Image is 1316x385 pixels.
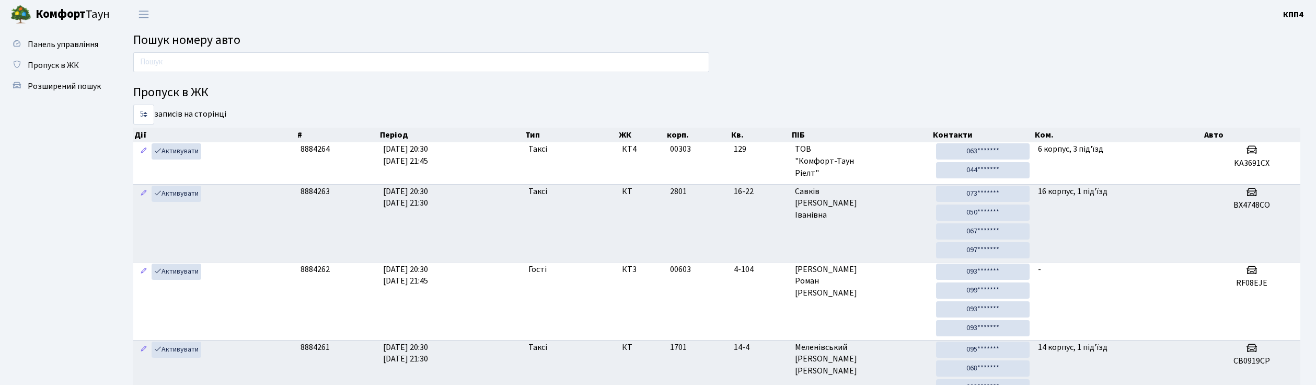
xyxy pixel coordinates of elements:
a: Пропуск в ЖК [5,55,110,76]
a: Активувати [152,186,201,202]
span: ТОВ "Комфорт-Таун Ріелт" [795,143,928,179]
span: 14 корпус, 1 під'їзд [1038,342,1107,353]
span: 129 [734,143,786,155]
span: 8884262 [301,264,330,275]
span: [DATE] 20:30 [DATE] 21:30 [383,342,428,365]
span: 1701 [670,342,687,353]
th: Період [379,128,525,142]
span: 16-22 [734,186,786,198]
span: КТ [622,186,662,198]
b: Комфорт [36,6,86,22]
span: 8884261 [301,342,330,353]
a: Редагувати [137,143,150,160]
span: Гості [528,264,547,276]
span: Савків [PERSON_NAME] Іванівна [795,186,928,222]
select: записів на сторінці [133,105,154,124]
a: Активувати [152,342,201,358]
th: # [296,128,379,142]
span: 00303 [670,143,691,155]
th: корп. [666,128,730,142]
span: Панель управління [28,39,98,50]
span: 00603 [670,264,691,275]
span: [DATE] 20:30 [DATE] 21:45 [383,143,428,167]
h5: RF08EJE [1207,278,1297,288]
span: КТ [622,342,662,354]
img: logo.png [10,4,31,25]
span: 8884264 [301,143,330,155]
span: - [1038,264,1041,275]
th: Тип [524,128,618,142]
span: [DATE] 20:30 [DATE] 21:45 [383,264,428,287]
a: Активувати [152,264,201,280]
span: Меленівський [PERSON_NAME] [PERSON_NAME] [795,342,928,378]
span: 4-104 [734,264,786,276]
h5: СВ0919СР [1207,356,1297,366]
span: КТ3 [622,264,662,276]
a: Панель управління [5,34,110,55]
a: Активувати [152,143,201,160]
span: 16 корпус, 1 під'їзд [1038,186,1107,197]
span: 6 корпус, 3 під'їзд [1038,143,1103,155]
h4: Пропуск в ЖК [133,85,1300,100]
a: КПП4 [1283,8,1303,21]
b: КПП4 [1283,9,1303,20]
a: Редагувати [137,186,150,202]
button: Переключити навігацію [131,6,157,23]
span: 8884263 [301,186,330,197]
th: Контакти [932,128,1034,142]
span: КТ4 [622,143,662,155]
th: Дії [133,128,296,142]
span: Таксі [528,143,547,155]
span: [PERSON_NAME] Роман [PERSON_NAME] [795,264,928,300]
input: Пошук [133,52,709,72]
span: Таксі [528,342,547,354]
h5: ВХ4748СО [1207,200,1297,210]
span: Розширений пошук [28,81,101,92]
a: Редагувати [137,342,150,358]
a: Розширений пошук [5,76,110,97]
span: Таксі [528,186,547,198]
span: 14-4 [734,342,786,354]
span: Пошук номеру авто [133,31,240,49]
h5: KA3691CX [1207,158,1297,168]
th: ПІБ [791,128,932,142]
span: 2801 [670,186,687,197]
th: Кв. [730,128,791,142]
span: Таун [36,6,110,24]
a: Редагувати [137,264,150,280]
th: Авто [1203,128,1301,142]
label: записів на сторінці [133,105,226,124]
span: [DATE] 20:30 [DATE] 21:30 [383,186,428,209]
th: ЖК [618,128,666,142]
span: Пропуск в ЖК [28,60,79,71]
th: Ком. [1034,128,1203,142]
